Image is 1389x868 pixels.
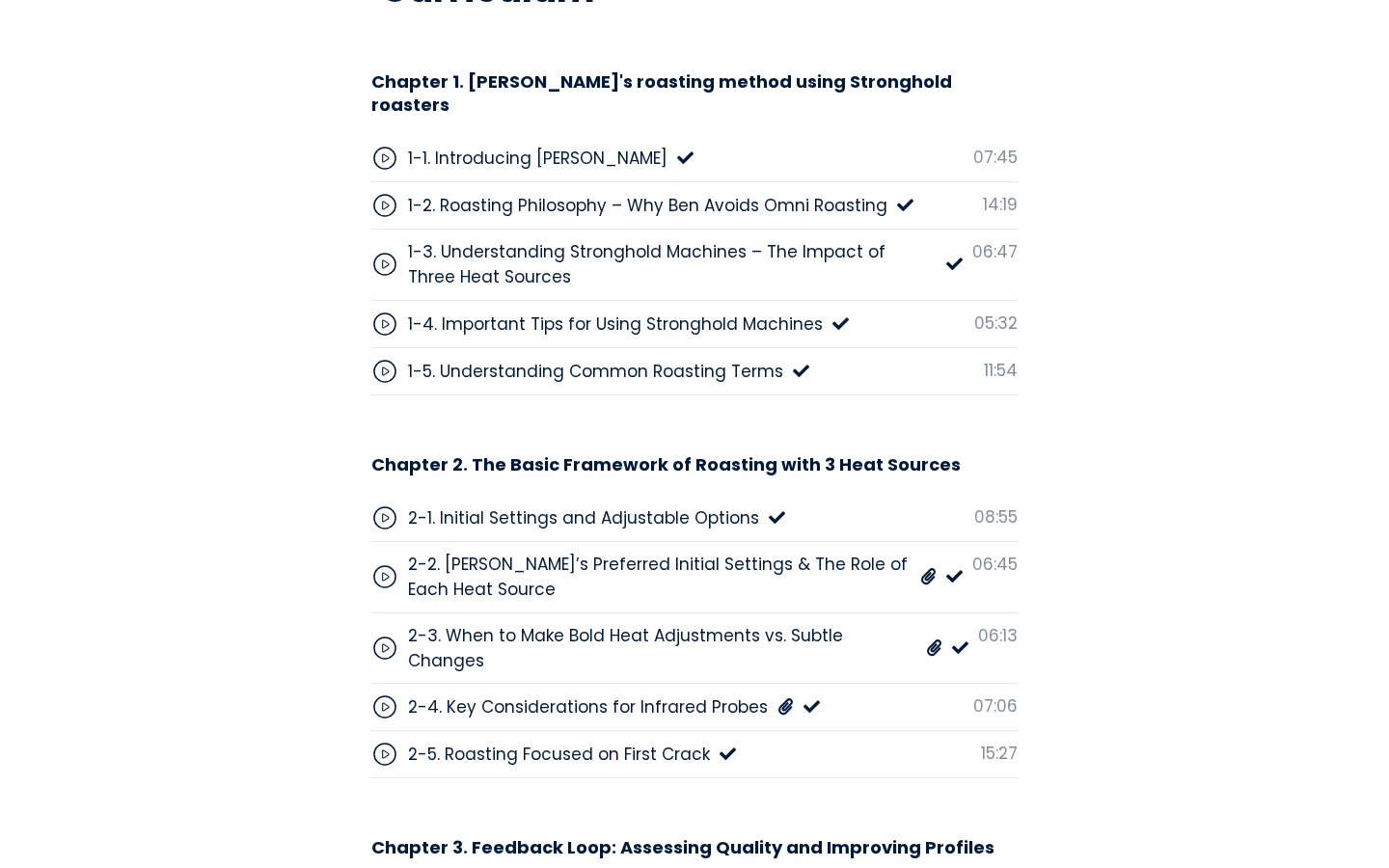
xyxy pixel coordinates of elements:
[973,693,1018,719] div: 07:06
[408,193,887,218] div: 1-2. Roasting Philosophy – Why Ben Avoids Omni Roasting
[371,836,994,858] h3: Chapter 3. Feedback Loop: Assessing Quality and Improving Profiles
[974,311,1018,336] div: 05:32
[408,742,710,767] div: 2-5. Roasting Focused on First Crack
[408,505,759,530] div: 2-1. Initial Settings and Adjustable Options
[973,145,1018,170] div: 07:45
[981,741,1018,766] div: 15:27
[408,694,768,719] div: 2-4. Key Considerations for Infrared Probes
[978,623,1018,648] div: 06:13
[371,453,961,475] h3: Chapter 2. The Basic Framework of Roasting with 3 Heat Sources
[983,192,1018,217] div: 14:19
[371,70,1018,116] h3: Chapter 1. [PERSON_NAME]'s roasting method using Stronghold roasters
[408,146,667,171] div: 1-1. Introducing [PERSON_NAME]
[408,623,916,674] div: 2-3. When to Make Bold Heat Adjustments vs. Subtle Changes
[974,504,1018,529] div: 08:55
[408,552,911,603] div: 2-2. [PERSON_NAME]’s Preferred Initial Settings & The Role of Each Heat Source
[408,359,783,384] div: 1-5. Understanding Common Roasting Terms
[984,358,1018,383] div: 11:54
[972,239,1018,264] div: 06:47
[972,552,1018,577] div: 06:45
[408,239,937,290] div: 1-3. Understanding Stronghold Machines – The Impact of Three Heat Sources
[408,312,823,337] div: 1-4. Important Tips for Using Stronghold Machines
